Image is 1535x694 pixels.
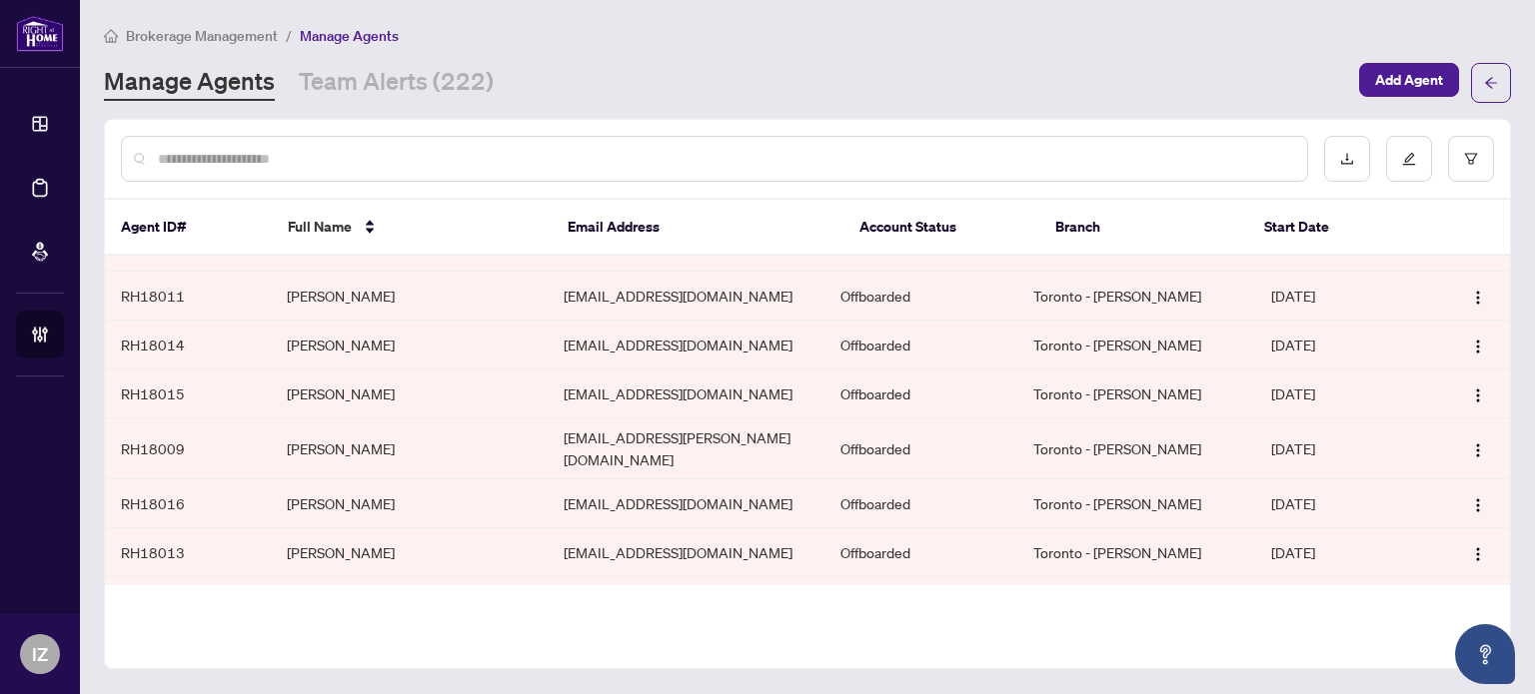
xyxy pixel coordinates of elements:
[1448,136,1494,182] button: filter
[824,418,1018,479] td: Offboarded
[1017,418,1255,479] td: Toronto - [PERSON_NAME]
[126,27,278,45] span: Brokerage Management
[288,216,352,238] span: Full Name
[1470,290,1486,306] img: Logo
[105,577,271,626] td: RH18008
[843,200,1038,256] th: Account Status
[1462,329,1494,360] button: Logo
[1375,64,1443,96] span: Add Agent
[1462,432,1494,464] button: Logo
[271,272,548,321] td: [PERSON_NAME]
[1462,536,1494,568] button: Logo
[824,272,1018,321] td: Offboarded
[548,418,824,479] td: [EMAIL_ADDRESS][PERSON_NAME][DOMAIN_NAME]
[1340,152,1354,166] span: download
[272,200,551,256] th: Full Name
[104,29,118,43] span: home
[1462,487,1494,519] button: Logo
[1455,624,1515,684] button: Open asap
[271,577,548,626] td: [PERSON_NAME]
[1470,387,1486,403] img: Logo
[1017,272,1255,321] td: Toronto - [PERSON_NAME]
[1470,546,1486,562] img: Logo
[1386,136,1432,182] button: edit
[105,479,271,528] td: RH18016
[105,418,271,479] td: RH18009
[105,272,271,321] td: RH18011
[1470,339,1486,354] img: Logo
[1017,479,1255,528] td: Toronto - [PERSON_NAME]
[1359,63,1459,97] button: Add Agent
[1255,369,1421,418] td: [DATE]
[824,577,1018,626] td: Offboarded
[548,272,824,321] td: [EMAIL_ADDRESS][DOMAIN_NAME]
[1462,377,1494,409] button: Logo
[1484,76,1498,90] span: arrow-left
[548,528,824,577] td: [EMAIL_ADDRESS][DOMAIN_NAME]
[824,321,1018,369] td: Offboarded
[1464,152,1478,166] span: filter
[1255,321,1421,369] td: [DATE]
[105,369,271,418] td: RH18015
[1462,280,1494,312] button: Logo
[1017,528,1255,577] td: Toronto - [PERSON_NAME]
[1255,272,1421,321] td: [DATE]
[16,15,64,52] img: logo
[824,479,1018,528] td: Offboarded
[104,65,275,101] a: Manage Agents
[1324,136,1370,182] button: download
[1017,577,1255,626] td: Toronto - [PERSON_NAME]
[552,200,844,256] th: Email Address
[1017,321,1255,369] td: Toronto - [PERSON_NAME]
[824,369,1018,418] td: Offboarded
[1255,418,1421,479] td: [DATE]
[1255,528,1421,577] td: [DATE]
[271,321,548,369] td: [PERSON_NAME]
[286,24,292,47] li: /
[1248,200,1415,256] th: Start Date
[105,528,271,577] td: RH18013
[105,200,272,256] th: Agent ID#
[105,321,271,369] td: RH18014
[32,640,48,668] span: IZ
[1402,152,1416,166] span: edit
[299,65,494,101] a: Team Alerts (222)
[271,479,548,528] td: [PERSON_NAME]
[824,528,1018,577] td: Offboarded
[271,418,548,479] td: [PERSON_NAME]
[548,479,824,528] td: [EMAIL_ADDRESS][DOMAIN_NAME]
[548,577,824,626] td: [EMAIL_ADDRESS][DOMAIN_NAME]
[1017,369,1255,418] td: Toronto - [PERSON_NAME]
[1039,200,1248,256] th: Branch
[271,369,548,418] td: [PERSON_NAME]
[1470,442,1486,458] img: Logo
[271,528,548,577] td: [PERSON_NAME]
[548,369,824,418] td: [EMAIL_ADDRESS][DOMAIN_NAME]
[548,321,824,369] td: [EMAIL_ADDRESS][DOMAIN_NAME]
[300,27,399,45] span: Manage Agents
[1255,577,1421,626] td: [DATE]
[1255,479,1421,528] td: [DATE]
[1470,497,1486,513] img: Logo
